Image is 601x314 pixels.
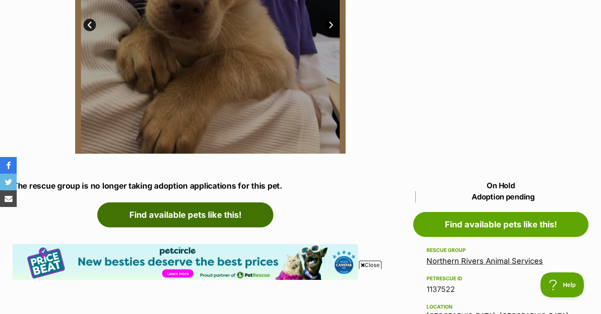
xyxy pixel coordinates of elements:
[413,212,588,237] a: Find available pets like this!
[415,191,588,202] span: Adoption pending
[83,19,96,31] a: Prev
[413,180,588,202] p: On Hold
[540,272,584,297] iframe: Help Scout Beacon - Open
[97,202,273,227] a: Find available pets like this!
[13,180,358,192] p: The rescue group is no longer taking adoption applications for this pet.
[13,244,358,279] img: Pet Circle promo banner
[98,272,503,310] iframe: Advertisement
[325,19,337,31] a: Next
[427,247,575,254] div: Rescue group
[359,261,381,269] span: Close
[427,257,543,265] a: Northern Rivers Animal Services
